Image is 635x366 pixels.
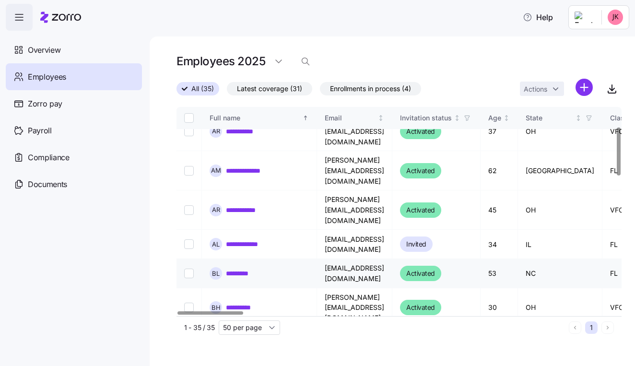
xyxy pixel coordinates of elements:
span: B L [212,271,220,277]
span: Activated [406,204,435,216]
img: bbe559f5da8bb58b1ca91737abb3b356 [608,10,623,25]
th: Full nameSorted ascending [202,107,317,129]
td: 53 [481,259,518,288]
div: Sorted ascending [302,115,309,121]
div: Not sorted [503,115,510,121]
div: Email [325,113,376,123]
span: Employees [28,71,66,83]
span: Payroll [28,125,52,137]
a: Documents [6,171,142,198]
button: 1 [585,321,598,334]
input: Select record 4 [184,166,194,176]
span: Activated [406,165,435,177]
span: Compliance [28,152,70,164]
span: Overview [28,44,60,56]
td: 34 [481,230,518,259]
td: [PERSON_NAME][EMAIL_ADDRESS][DOMAIN_NAME] [317,151,392,190]
div: Not sorted [575,115,582,121]
div: Invitation status [400,113,452,123]
h1: Employees 2025 [176,54,265,69]
td: OH [518,190,602,230]
span: A R [212,207,220,213]
a: Overview [6,36,142,63]
td: 30 [481,288,518,328]
th: Invitation statusNot sorted [392,107,481,129]
a: Employees [6,63,142,90]
span: A M [211,167,221,174]
span: Activated [406,126,435,137]
div: Not sorted [377,115,384,121]
span: Documents [28,178,67,190]
div: Class [610,113,628,123]
img: Employer logo [575,12,594,23]
a: Payroll [6,117,142,144]
td: 62 [481,151,518,190]
a: Compliance [6,144,142,171]
span: Latest coverage (31) [237,83,302,95]
span: Activated [406,268,435,279]
button: Help [515,8,561,27]
input: Select record 7 [184,269,194,278]
td: OH [518,288,602,328]
button: Previous page [569,321,581,334]
td: [PERSON_NAME][EMAIL_ADDRESS][DOMAIN_NAME] [317,112,392,151]
th: EmailNot sorted [317,107,392,129]
td: 37 [481,112,518,151]
th: StateNot sorted [518,107,602,129]
span: Actions [524,86,547,93]
input: Select record 8 [184,303,194,312]
span: Enrollments in process (4) [330,83,411,95]
input: Select all records [184,113,194,123]
span: Invited [406,238,426,250]
div: Not sorted [454,115,460,121]
span: All (35) [191,83,214,95]
td: OH [518,112,602,151]
td: [EMAIL_ADDRESS][DOMAIN_NAME] [317,230,392,259]
td: [EMAIL_ADDRESS][DOMAIN_NAME] [317,259,392,288]
span: A L [212,241,220,248]
button: Actions [520,82,564,96]
span: A R [212,128,220,134]
th: AgeNot sorted [481,107,518,129]
span: Help [523,12,553,23]
span: B H [212,305,221,311]
td: [PERSON_NAME][EMAIL_ADDRESS][DOMAIN_NAME] [317,190,392,230]
td: 45 [481,190,518,230]
span: Activated [406,302,435,313]
input: Select record 5 [184,205,194,215]
div: Age [488,113,501,123]
td: [GEOGRAPHIC_DATA] [518,151,602,190]
td: [PERSON_NAME][EMAIL_ADDRESS][DOMAIN_NAME] [317,288,392,328]
div: State [526,113,574,123]
div: Full name [210,113,301,123]
input: Select record 6 [184,239,194,249]
td: IL [518,230,602,259]
svg: add icon [576,79,593,96]
span: Zorro pay [28,98,62,110]
a: Zorro pay [6,90,142,117]
td: NC [518,259,602,288]
span: 1 - 35 / 35 [184,323,215,332]
button: Next page [601,321,614,334]
input: Select record 3 [184,127,194,136]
